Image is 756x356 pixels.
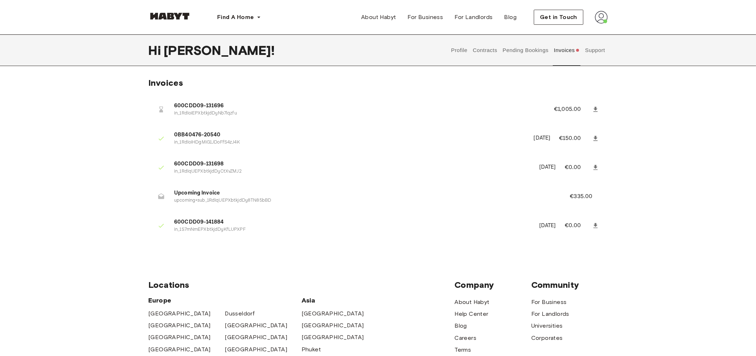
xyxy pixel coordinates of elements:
a: About Habyt [454,298,489,306]
p: in_1RdIoIHDgMiG1JDoFfS4zJ4K [174,139,525,146]
span: 0BB40476-20540 [174,131,525,139]
span: 600CDD09-131698 [174,160,531,168]
a: For Business [402,10,449,24]
a: Universities [531,322,563,330]
a: For Landlords [531,310,569,318]
p: €335.00 [570,192,602,201]
button: Find A Home [211,10,267,24]
a: About Habyt [355,10,402,24]
a: [GEOGRAPHIC_DATA] [225,333,287,342]
span: 600CDD09-141884 [174,218,531,226]
span: Community [531,280,608,290]
span: Upcoming Invoice [174,189,552,197]
img: Habyt [148,13,191,20]
a: Phuket [302,345,321,354]
span: Asia [302,296,378,305]
span: Invoices [148,78,183,88]
button: Support [584,34,606,66]
button: Pending Bookings [502,34,550,66]
p: €1,005.00 [554,105,591,114]
a: For Business [531,298,567,306]
p: €0.00 [565,221,591,230]
p: in_1RdIqUEPXbtkjdDyCtXvZMJ2 [174,168,531,175]
button: Get in Touch [534,10,583,25]
span: Locations [148,280,454,290]
span: About Habyt [361,13,396,22]
a: Dusseldorf [225,309,255,318]
a: [GEOGRAPHIC_DATA] [302,309,364,318]
span: Company [454,280,531,290]
a: [GEOGRAPHIC_DATA] [302,333,364,342]
span: For Business [408,13,443,22]
span: Get in Touch [540,13,577,22]
p: [DATE] [534,134,551,142]
span: Hi [148,43,164,58]
a: Corporates [531,334,563,342]
button: Profile [450,34,468,66]
a: [GEOGRAPHIC_DATA] [148,309,211,318]
span: Blog [504,13,517,22]
span: [PERSON_NAME] ! [164,43,275,58]
img: avatar [595,11,608,24]
p: [DATE] [539,163,556,172]
a: [GEOGRAPHIC_DATA] [302,321,364,330]
span: Europe [148,296,302,305]
p: €150.00 [559,134,591,143]
a: [GEOGRAPHIC_DATA] [225,321,287,330]
a: Help Center [454,310,488,318]
button: Invoices [553,34,580,66]
a: [GEOGRAPHIC_DATA] [148,345,211,354]
a: [GEOGRAPHIC_DATA] [225,345,287,354]
a: For Landlords [449,10,498,24]
p: €0.00 [565,163,591,172]
a: Terms [454,346,471,354]
div: user profile tabs [448,34,608,66]
a: Blog [454,322,467,330]
a: [GEOGRAPHIC_DATA] [148,333,211,342]
p: in_1RdIoiEPXbtkjdDyNb7lqzfu [174,110,537,117]
p: upcoming+sub_1RdIqUEPXbtkjdDy8TN85bBD [174,197,552,204]
a: [GEOGRAPHIC_DATA] [148,321,211,330]
p: [DATE] [539,222,556,230]
span: 600CDD09-131696 [174,102,537,110]
span: Find A Home [217,13,254,22]
a: Careers [454,334,476,342]
button: Contracts [472,34,498,66]
p: in_1S7mNmEPXbtkjdDyKfLUPXPF [174,226,531,233]
span: For Landlords [454,13,493,22]
a: Blog [499,10,523,24]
